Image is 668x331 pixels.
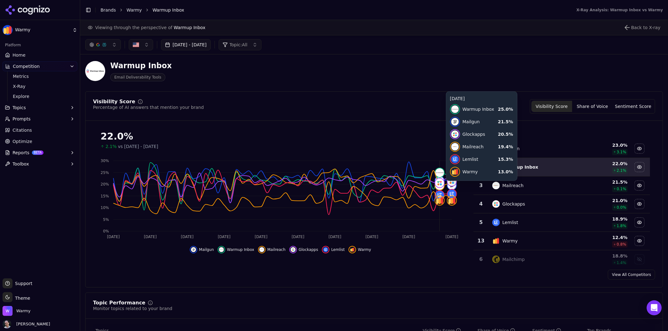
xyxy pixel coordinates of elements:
button: Hide mailgun data [190,246,214,253]
div: 13 [476,237,486,245]
button: Competition [3,61,77,71]
span: Prompts [13,116,31,122]
img: warmup inbox [448,172,456,181]
tspan: [DATE] [181,235,194,239]
span: vs [DATE] - [DATE] [118,143,158,150]
img: glockapps [492,200,500,208]
a: Explore [10,92,70,101]
span: Metrics [13,73,67,79]
div: X-Ray Analysis: Warmup Inbox vs Warmy [577,8,663,13]
div: Warmup Inbox [110,61,172,71]
button: Share of Voice [572,101,613,112]
span: 0.0 % [617,205,626,210]
img: mailchimp [492,256,500,263]
div: 1 [476,145,486,152]
img: warmup inbox [492,163,500,171]
a: Home [3,50,77,60]
button: Close perspective view [624,24,660,31]
img: warmy [350,247,355,252]
button: [DATE] - [DATE] [161,39,211,50]
button: Toolbox [3,159,77,169]
span: 1.4 % [617,260,626,265]
span: Warmy [15,27,70,33]
tspan: [DATE] [329,235,341,239]
img: warmy [448,196,456,205]
span: Email Deliverability Tools [110,73,165,81]
button: Visibility Score [531,101,572,112]
div: Monitor topics related to your brand [93,305,172,312]
img: mailreach [492,182,500,189]
span: Competition [13,63,40,69]
div: 23.0 % [581,142,628,148]
tspan: 0% [103,229,109,233]
div: Percentage of AI answers that mention your brand [93,104,204,110]
tspan: 30% [101,159,109,163]
span: X-Ray [13,83,67,89]
img: lemlist [448,190,456,198]
span: Toolbox [13,161,29,167]
tspan: [DATE] [255,235,267,239]
button: Open organization switcher [3,306,30,316]
span: 2.1% [106,143,117,150]
span: Topics [13,104,26,111]
img: glockapps [435,179,444,187]
img: mailgun [191,247,196,252]
img: glockapps [291,247,296,252]
div: 3 [476,182,486,189]
tspan: 25% [101,171,109,175]
span: Citations [13,127,32,133]
span: Explore [13,93,67,99]
a: Warmy [127,7,142,13]
div: 12.4 % [581,234,628,241]
button: ReportsBETA [3,148,77,158]
tr: 6mailchimpMailchimp18.8%1.4%Show mailchimp data [474,250,650,269]
div: 21.0 % [581,197,628,204]
img: lemlist [323,247,328,252]
span: Mailgun [199,247,214,252]
div: 6 [476,256,486,263]
span: Warmup Inbox [153,7,184,13]
span: 0.1 % [617,186,626,191]
span: Mailreach [267,247,286,252]
button: Hide mailreach data [258,246,286,253]
tr: 13warmyWarmy12.4%0.8%Hide warmy data [474,232,650,250]
span: Lemlist [331,247,345,252]
tspan: [DATE] [218,235,230,239]
a: View All Competitors [608,270,655,280]
img: warmy [435,196,444,205]
div: 5 [476,219,486,226]
div: 2 [477,163,486,171]
nav: breadcrumb [101,7,564,13]
img: United States [133,42,139,48]
span: 2.1 % [617,168,626,173]
tspan: 5% [103,217,109,222]
span: 3.1 % [617,150,626,155]
button: Hide warmy data [634,236,645,246]
img: glockapps [448,177,456,186]
div: Visibility Score [93,99,135,104]
button: Hide glockapps data [634,199,645,209]
span: Optimize [13,138,32,145]
tr: 5lemlistLemlist18.9%1.8%Hide lemlist data [474,213,650,232]
button: Hide lemlist data [634,217,645,227]
img: Warmy [3,306,13,316]
span: [PERSON_NAME] [14,321,50,327]
button: Hide mailgun data [634,144,645,154]
button: Hide warmy data [349,246,371,253]
img: warmup inbox [219,247,224,252]
div: Lemlist [502,219,518,226]
tspan: [DATE] [144,235,157,239]
button: Hide warmup inbox data [218,246,254,253]
div: 22.0 % [581,160,628,167]
tr: 2warmup inboxWarmup Inbox22.0%2.1%Hide warmup inbox data [474,158,650,176]
a: Optimize [3,136,77,146]
span: 1.8 % [617,223,626,228]
div: Glockapps [502,201,525,207]
button: Hide warmup inbox data [634,162,645,172]
div: Platform [3,40,77,50]
div: Topic Performance [93,300,145,305]
button: Hide mailreach data [634,181,645,191]
button: Topics [3,103,77,113]
tr: 4glockappsGlockapps21.0%0.0%Hide glockapps data [474,195,650,213]
span: Viewing through the perspective of [95,24,205,31]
